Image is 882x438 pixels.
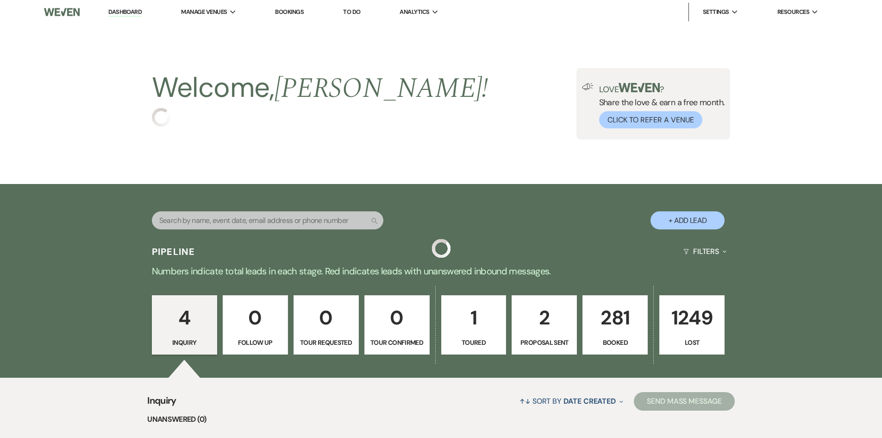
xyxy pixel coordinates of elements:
p: Inquiry [158,337,211,348]
p: Proposal Sent [518,337,571,348]
p: Follow Up [229,337,282,348]
p: Love ? [599,83,725,94]
span: Analytics [400,7,429,17]
button: Click to Refer a Venue [599,111,702,128]
p: Numbers indicate total leads in each stage. Red indicates leads with unanswered inbound messages. [108,264,775,279]
a: Dashboard [108,8,142,17]
button: Send Mass Message [634,392,735,411]
p: 2 [518,302,571,333]
p: 0 [370,302,424,333]
span: Date Created [563,396,616,406]
a: 1Toured [441,295,507,355]
p: 0 [229,302,282,333]
button: Filters [680,239,730,264]
li: Unanswered (0) [147,413,735,425]
img: loading spinner [152,108,170,127]
a: Bookings [275,8,304,16]
p: 4 [158,302,211,333]
h2: Welcome, [152,68,488,108]
a: To Do [343,8,360,16]
p: Lost [665,337,719,348]
img: weven-logo-green.svg [619,83,660,92]
button: + Add Lead [651,211,725,229]
p: 1 [447,302,500,333]
p: Toured [447,337,500,348]
a: 0Tour Confirmed [364,295,430,355]
img: Weven Logo [44,2,79,22]
span: ↑↓ [519,396,531,406]
a: 4Inquiry [152,295,217,355]
button: Sort By Date Created [516,389,627,413]
p: 0 [300,302,353,333]
p: Booked [588,337,642,348]
span: Manage Venues [181,7,227,17]
a: 2Proposal Sent [512,295,577,355]
input: Search by name, event date, email address or phone number [152,211,383,229]
p: 281 [588,302,642,333]
a: 0Follow Up [223,295,288,355]
p: Tour Requested [300,337,353,348]
h3: Pipeline [152,245,195,258]
span: [PERSON_NAME] ! [275,67,488,110]
img: loud-speaker-illustration.svg [582,83,594,90]
a: 1249Lost [659,295,725,355]
a: 281Booked [582,295,648,355]
a: 0Tour Requested [294,295,359,355]
div: Share the love & earn a free month. [594,83,725,128]
span: Resources [777,7,809,17]
p: 1249 [665,302,719,333]
img: loading spinner [432,239,450,258]
p: Tour Confirmed [370,337,424,348]
span: Settings [703,7,729,17]
span: Inquiry [147,394,176,413]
